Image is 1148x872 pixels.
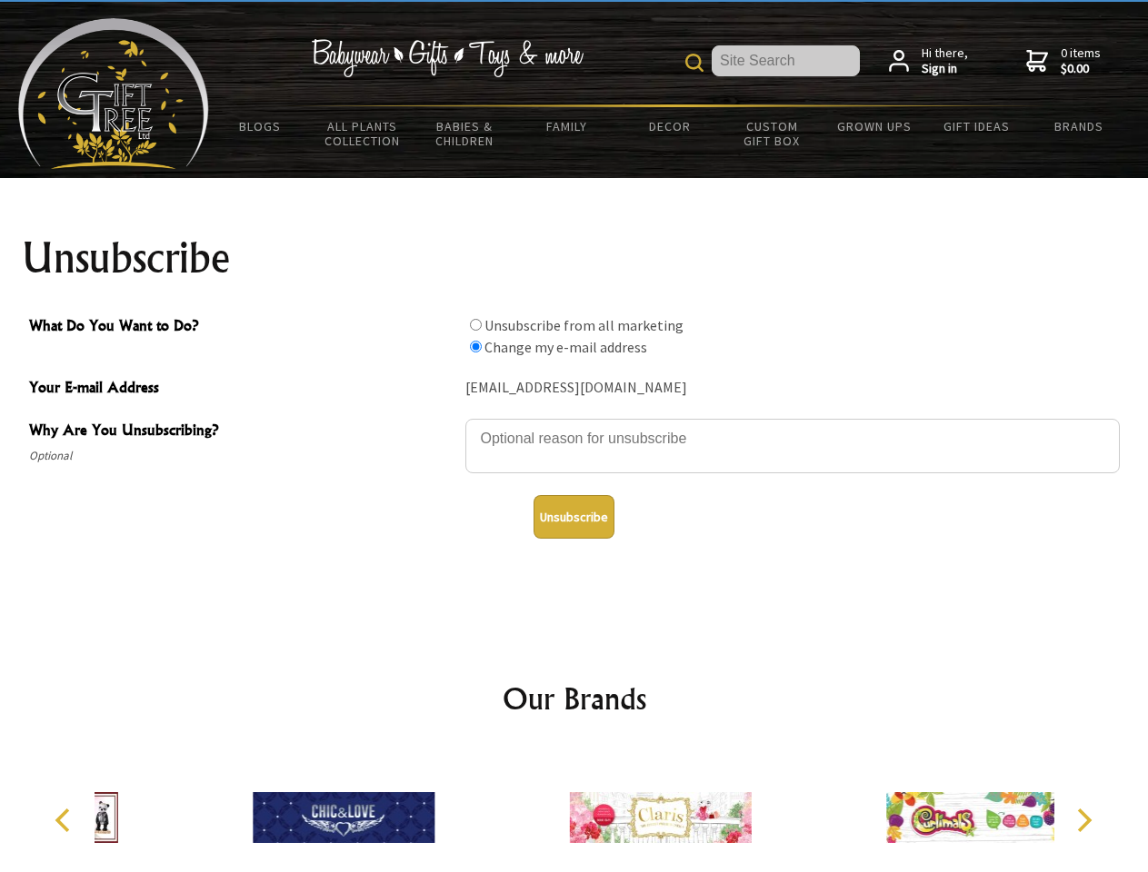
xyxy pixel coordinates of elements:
a: Gift Ideas [925,107,1028,145]
span: Your E-mail Address [29,376,456,402]
button: Next [1063,800,1103,840]
a: 0 items$0.00 [1026,45,1101,77]
div: [EMAIL_ADDRESS][DOMAIN_NAME] [465,374,1120,402]
a: Hi there,Sign in [889,45,968,77]
strong: $0.00 [1061,61,1101,77]
strong: Sign in [922,61,968,77]
a: Family [516,107,619,145]
span: What Do You Want to Do? [29,314,456,341]
img: Babywear - Gifts - Toys & more [311,39,584,77]
img: product search [685,54,704,72]
label: Unsubscribe from all marketing [484,316,684,334]
span: 0 items [1061,45,1101,77]
a: All Plants Collection [312,107,414,160]
textarea: Why Are You Unsubscribing? [465,419,1120,473]
a: Grown Ups [823,107,925,145]
button: Previous [45,800,85,840]
button: Unsubscribe [534,495,614,539]
a: Decor [618,107,721,145]
a: BLOGS [209,107,312,145]
a: Custom Gift Box [721,107,824,160]
label: Change my e-mail address [484,338,647,356]
input: What Do You Want to Do? [470,341,482,352]
a: Brands [1028,107,1131,145]
a: Babies & Children [414,107,516,160]
input: Site Search [712,45,860,76]
span: Optional [29,445,456,467]
input: What Do You Want to Do? [470,319,482,331]
h1: Unsubscribe [22,236,1127,280]
h2: Our Brands [36,677,1113,720]
span: Hi there, [922,45,968,77]
span: Why Are You Unsubscribing? [29,419,456,445]
img: Babyware - Gifts - Toys and more... [18,18,209,169]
